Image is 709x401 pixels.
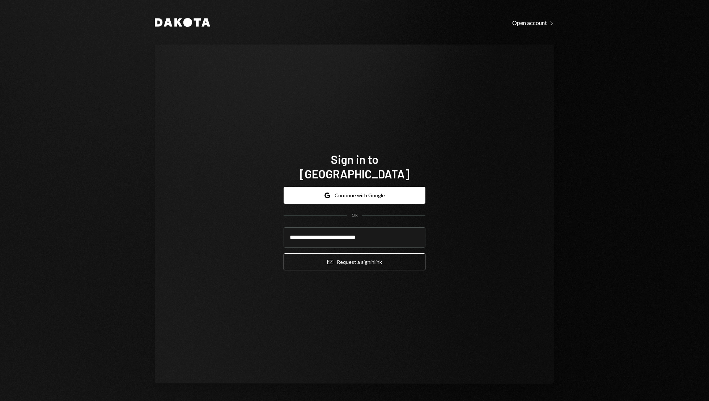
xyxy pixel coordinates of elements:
div: Open account [512,19,554,26]
a: Open account [512,18,554,26]
button: Request a signinlink [284,253,425,270]
div: OR [352,212,358,219]
h1: Sign in to [GEOGRAPHIC_DATA] [284,152,425,181]
button: Continue with Google [284,187,425,204]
